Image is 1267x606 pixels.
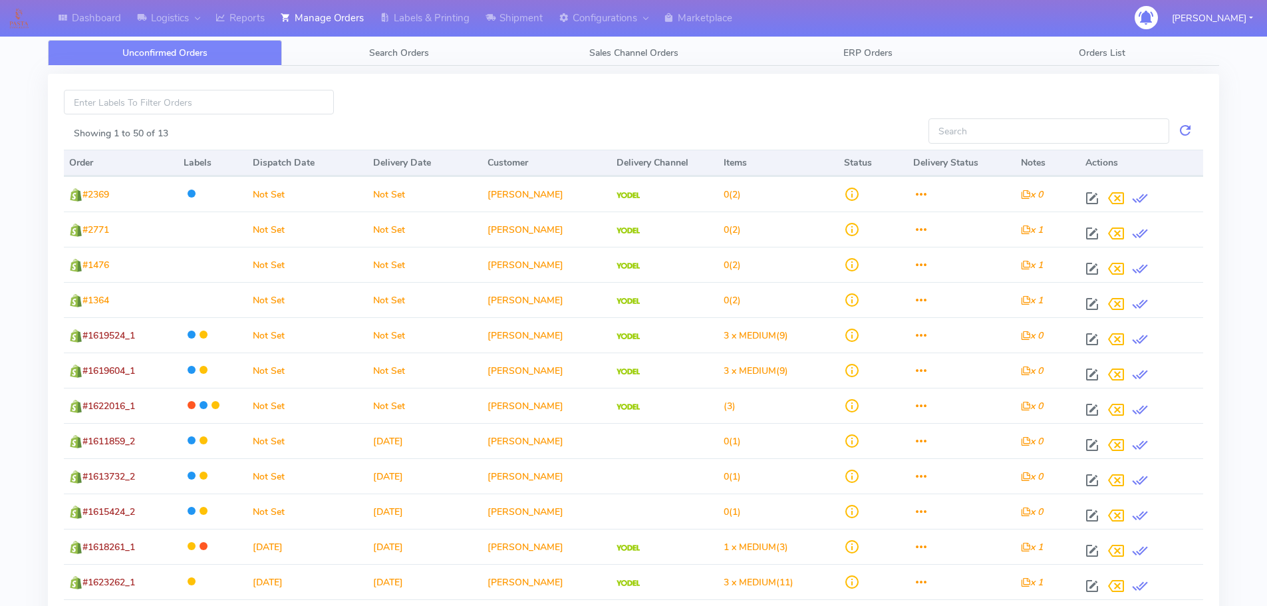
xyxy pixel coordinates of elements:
span: 1 x MEDIUM [724,541,776,553]
span: Unconfirmed Orders [122,47,208,59]
img: Yodel [617,580,640,587]
th: Notes [1016,150,1080,176]
td: Not Set [368,353,482,388]
input: Search [928,118,1169,143]
td: Not Set [247,458,368,494]
th: Delivery Date [368,150,482,176]
span: #1611859_2 [82,435,135,448]
span: Search Orders [369,47,429,59]
span: 0 [724,294,729,307]
td: [PERSON_NAME] [482,353,611,388]
span: 3 x MEDIUM [724,329,776,342]
span: (2) [724,294,741,307]
td: Not Set [368,282,482,317]
td: Not Set [247,494,368,529]
img: Yodel [617,227,640,234]
td: Not Set [247,317,368,353]
button: [PERSON_NAME] [1162,5,1263,32]
td: [PERSON_NAME] [482,529,611,564]
th: Delivery Channel [611,150,718,176]
img: Yodel [617,369,640,375]
td: [DATE] [247,529,368,564]
td: Not Set [368,247,482,282]
td: [DATE] [247,564,368,599]
input: Enter Labels To Filter Orders [64,90,334,114]
th: Status [839,150,909,176]
td: Not Set [368,212,482,247]
span: #1619524_1 [82,329,135,342]
i: x 1 [1021,224,1043,236]
td: Not Set [247,353,368,388]
td: Not Set [368,176,482,212]
td: [DATE] [368,494,482,529]
td: [PERSON_NAME] [482,247,611,282]
span: 0 [724,188,729,201]
td: Not Set [368,388,482,423]
span: ERP Orders [843,47,893,59]
img: Yodel [617,192,640,199]
td: [PERSON_NAME] [482,317,611,353]
i: x 1 [1021,576,1043,589]
span: (3) [724,400,736,412]
th: Items [718,150,839,176]
label: Showing 1 to 50 of 13 [74,126,168,140]
span: 3 x MEDIUM [724,365,776,377]
i: x 0 [1021,506,1043,518]
i: x 1 [1021,259,1043,271]
ul: Tabs [48,40,1219,66]
th: Actions [1080,150,1203,176]
td: [PERSON_NAME] [482,212,611,247]
span: (2) [724,224,741,236]
span: 0 [724,435,729,448]
td: Not Set [247,423,368,458]
span: Orders List [1079,47,1125,59]
span: (11) [724,576,793,589]
span: #2369 [82,188,109,201]
i: x 0 [1021,329,1043,342]
span: (9) [724,365,788,377]
span: (1) [724,506,741,518]
i: x 1 [1021,294,1043,307]
span: #1618261_1 [82,541,135,553]
span: #2771 [82,224,109,236]
span: Sales Channel Orders [589,47,678,59]
td: [PERSON_NAME] [482,388,611,423]
td: Not Set [247,176,368,212]
th: Customer [482,150,611,176]
span: #1613732_2 [82,470,135,483]
i: x 0 [1021,400,1043,412]
td: [PERSON_NAME] [482,282,611,317]
img: Yodel [617,545,640,551]
i: x 0 [1021,470,1043,483]
td: Not Set [247,212,368,247]
span: #1619604_1 [82,365,135,377]
span: #1623262_1 [82,576,135,589]
td: Not Set [368,317,482,353]
i: x 0 [1021,435,1043,448]
td: [PERSON_NAME] [482,176,611,212]
td: Not Set [247,247,368,282]
span: 3 x MEDIUM [724,576,776,589]
img: Yodel [617,404,640,410]
td: [DATE] [368,529,482,564]
th: Order [64,150,178,176]
span: (3) [724,541,788,553]
span: #1615424_2 [82,506,135,518]
td: [DATE] [368,458,482,494]
td: [PERSON_NAME] [482,564,611,599]
span: (2) [724,259,741,271]
img: Yodel [617,298,640,305]
td: Not Set [247,282,368,317]
span: (1) [724,470,741,483]
i: x 0 [1021,365,1043,377]
td: Not Set [247,388,368,423]
td: [PERSON_NAME] [482,423,611,458]
span: (9) [724,329,788,342]
span: #1622016_1 [82,400,135,412]
td: [DATE] [368,423,482,458]
span: #1364 [82,294,109,307]
td: [PERSON_NAME] [482,458,611,494]
span: 0 [724,506,729,518]
span: (1) [724,435,741,448]
th: Delivery Status [908,150,1015,176]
